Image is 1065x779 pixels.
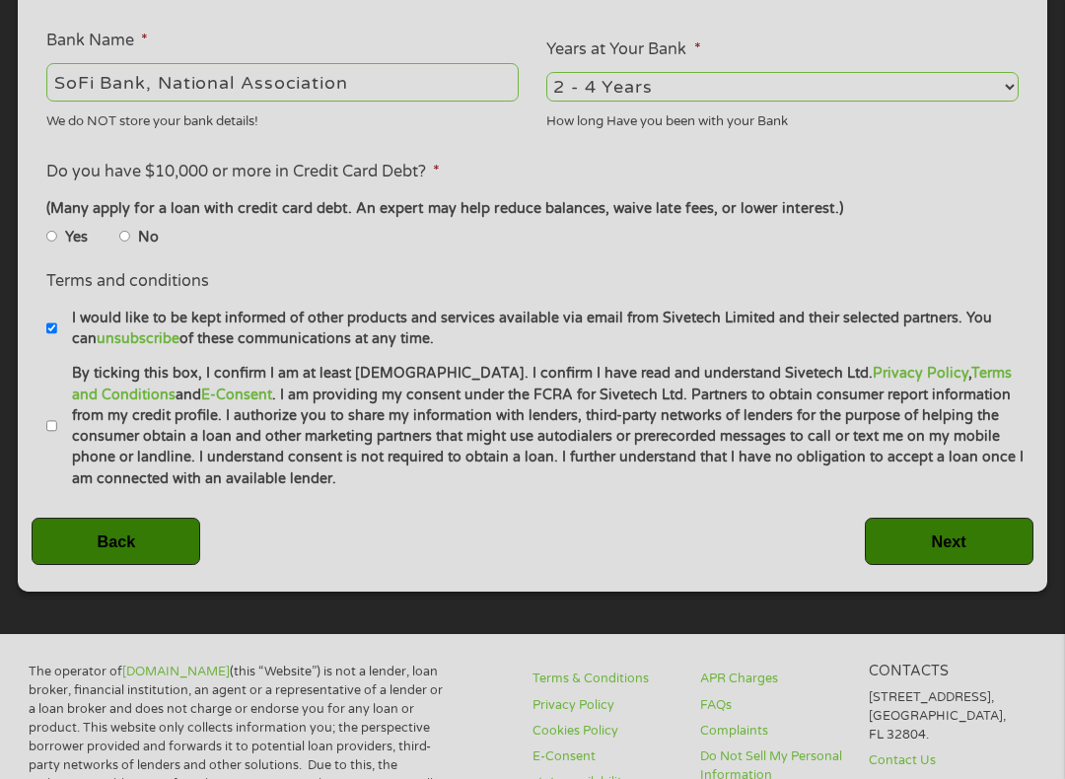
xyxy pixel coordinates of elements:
[201,387,272,403] a: E-Consent
[700,696,868,715] a: FAQs
[57,363,1025,489] label: By ticking this box, I confirm I am at least [DEMOGRAPHIC_DATA]. I confirm I have read and unders...
[72,365,1012,402] a: Terms and Conditions
[865,518,1033,566] input: Next
[532,722,700,741] a: Cookies Policy
[46,198,1019,220] div: (Many apply for a loan with credit card debt. An expert may help reduce balances, waive late fees...
[97,330,179,347] a: unsubscribe
[532,747,700,766] a: E-Consent
[532,696,700,715] a: Privacy Policy
[869,663,1036,681] h4: Contacts
[122,664,230,679] a: [DOMAIN_NAME]
[46,162,440,182] label: Do you have $10,000 or more in Credit Card Debt?
[869,751,1036,770] a: Contact Us
[873,365,968,382] a: Privacy Policy
[869,688,1036,744] p: [STREET_ADDRESS], [GEOGRAPHIC_DATA], FL 32804.
[46,31,148,51] label: Bank Name
[700,722,868,741] a: Complaints
[546,105,1019,131] div: How long Have you been with your Bank
[32,518,200,566] input: Back
[57,308,1025,350] label: I would like to be kept informed of other products and services available via email from Sivetech...
[546,39,700,60] label: Years at Your Bank
[532,670,700,688] a: Terms & Conditions
[700,670,868,688] a: APR Charges
[46,105,519,131] div: We do NOT store your bank details!
[65,227,88,248] label: Yes
[138,227,159,248] label: No
[46,271,209,292] label: Terms and conditions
